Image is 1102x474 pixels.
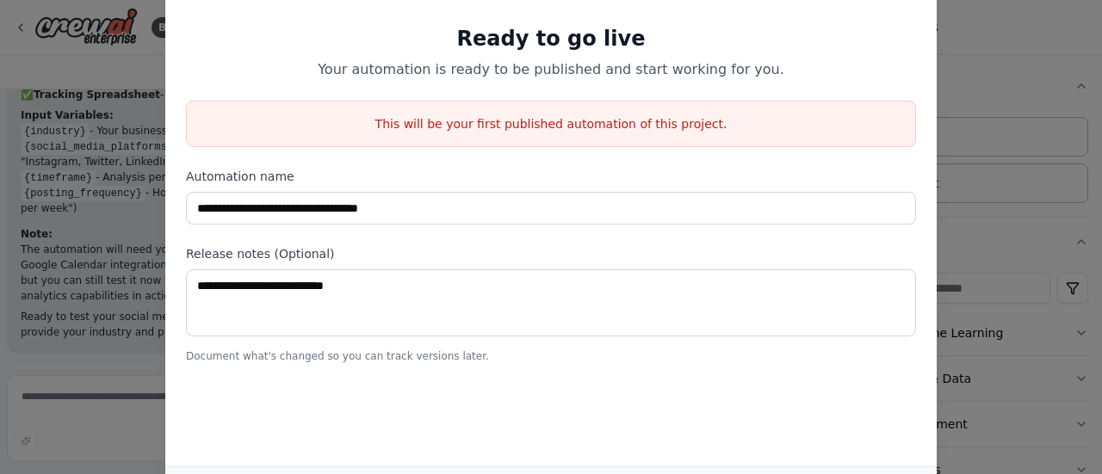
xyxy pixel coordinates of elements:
[186,59,916,80] p: Your automation is ready to be published and start working for you.
[186,168,916,185] label: Automation name
[186,349,916,363] p: Document what's changed so you can track versions later.
[186,245,916,262] label: Release notes (Optional)
[186,25,916,52] h1: Ready to go live
[187,115,915,132] p: This will be your first published automation of this project.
